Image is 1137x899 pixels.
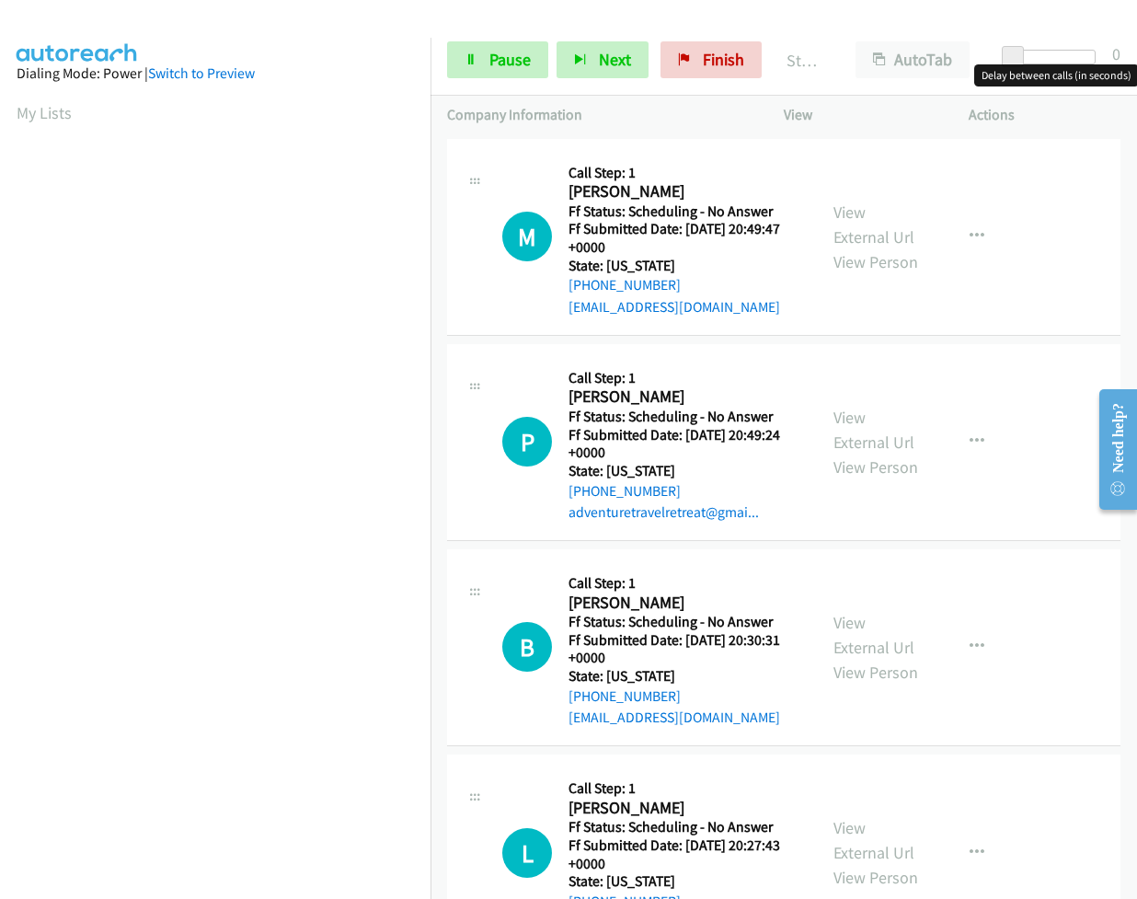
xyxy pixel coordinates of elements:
[833,817,914,863] a: View External Url
[502,212,552,261] h1: M
[502,212,552,261] div: The call is yet to be attempted
[568,181,794,202] h2: [PERSON_NAME]
[703,49,744,70] span: Finish
[856,41,970,78] button: AutoTab
[568,369,800,387] h5: Call Step: 1
[568,631,800,667] h5: Ff Submitted Date: [DATE] 20:30:31 +0000
[568,408,800,426] h5: Ff Status: Scheduling - No Answer
[148,64,255,82] a: Switch to Preview
[833,251,918,272] a: View Person
[568,613,800,631] h5: Ff Status: Scheduling - No Answer
[447,41,548,78] a: Pause
[784,104,936,126] p: View
[660,41,762,78] a: Finish
[568,462,800,480] h5: State: [US_STATE]
[969,104,1120,126] p: Actions
[833,407,914,453] a: View External Url
[568,593,794,614] h2: [PERSON_NAME]
[568,298,780,316] a: [EMAIL_ADDRESS][DOMAIN_NAME]
[568,574,800,593] h5: Call Step: 1
[833,456,918,478] a: View Person
[833,202,914,248] a: View External Url
[568,687,681,705] a: [PHONE_NUMBER]
[502,622,552,672] h1: B
[568,798,794,819] h2: [PERSON_NAME]
[787,48,822,73] p: Started
[568,872,800,891] h5: State: [US_STATE]
[502,828,552,878] h1: L
[599,49,631,70] span: Next
[568,276,681,294] a: [PHONE_NUMBER]
[833,662,918,683] a: View Person
[502,828,552,878] div: The call is yet to be attempted
[557,41,649,78] button: Next
[568,503,759,521] a: adventuretravelretreat@gmai...
[568,164,800,182] h5: Call Step: 1
[502,622,552,672] div: The call is yet to be attempted
[568,836,800,872] h5: Ff Submitted Date: [DATE] 20:27:43 +0000
[568,779,800,798] h5: Call Step: 1
[568,257,800,275] h5: State: [US_STATE]
[568,709,780,726] a: [EMAIL_ADDRESS][DOMAIN_NAME]
[833,867,918,888] a: View Person
[568,202,800,221] h5: Ff Status: Scheduling - No Answer
[568,426,800,462] h5: Ff Submitted Date: [DATE] 20:49:24 +0000
[568,220,800,256] h5: Ff Submitted Date: [DATE] 20:49:47 +0000
[568,482,681,500] a: [PHONE_NUMBER]
[502,417,552,467] h1: P
[1084,376,1137,523] iframe: Resource Center
[17,63,414,85] div: Dialing Mode: Power |
[568,818,800,836] h5: Ff Status: Scheduling - No Answer
[489,49,531,70] span: Pause
[568,667,800,686] h5: State: [US_STATE]
[568,386,794,408] h2: [PERSON_NAME]
[1112,41,1120,66] div: 0
[17,102,72,123] a: My Lists
[447,104,751,126] p: Company Information
[833,612,914,658] a: View External Url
